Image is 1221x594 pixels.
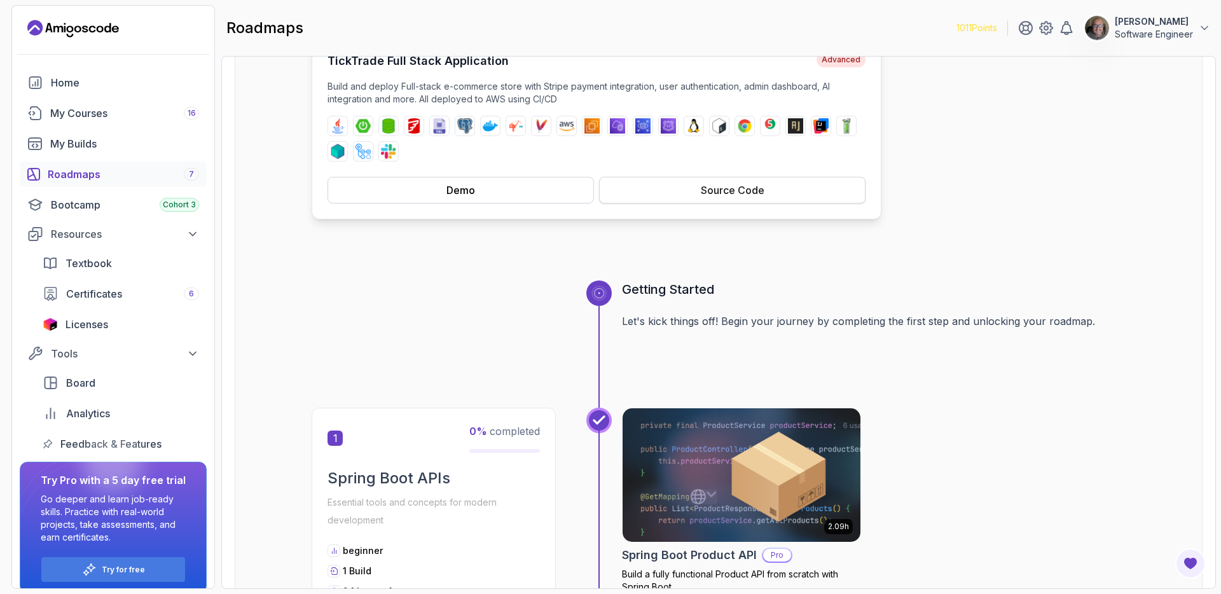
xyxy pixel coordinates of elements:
[35,370,207,396] a: board
[163,200,196,210] span: Cohort 3
[20,70,207,95] a: home
[20,131,207,156] a: builds
[328,80,866,106] p: Build and deploy Full-stack e-commerce store with Stripe payment integration, user authentication...
[188,108,196,118] span: 16
[1085,16,1109,40] img: user profile image
[35,251,207,276] a: textbook
[35,431,207,457] a: feedback
[328,177,594,204] button: Demo
[446,183,475,198] div: Demo
[35,401,207,426] a: analytics
[41,493,186,544] p: Go deeper and learn job-ready skills. Practice with real-world projects, take assessments, and ea...
[381,144,396,159] img: slack logo
[48,167,199,182] div: Roadmaps
[817,52,866,67] span: Advanced
[343,565,371,576] span: 1 Build
[701,183,764,198] div: Source Code
[355,144,371,159] img: github-actions logo
[355,118,371,134] img: spring-boot logo
[66,406,110,421] span: Analytics
[51,75,199,90] div: Home
[762,118,778,134] img: junit logo
[839,118,854,134] img: mockito logo
[328,431,343,446] span: 1
[381,118,396,134] img: spring-data-jpa logo
[712,118,727,134] img: bash logo
[20,100,207,126] a: courses
[35,312,207,337] a: licenses
[457,118,473,134] img: postgres logo
[226,18,303,38] h2: roadmaps
[622,408,861,593] a: Spring Boot Product API card2.09hSpring Boot Product APIProBuild a fully functional Product API f...
[622,280,1126,298] h3: Getting Started
[27,18,119,39] a: Landing page
[189,169,194,179] span: 7
[1175,548,1206,579] button: Open Feedback Button
[35,281,207,307] a: certificates
[20,342,207,365] button: Tools
[43,318,58,331] img: jetbrains icon
[599,177,866,204] button: Source Code
[622,314,1126,329] p: Let's kick things off! Begin your journey by completing the first step and unlocking your roadmap.
[737,118,752,134] img: chrome logo
[559,118,574,134] img: aws logo
[328,494,540,529] p: Essential tools and concepts for modern development
[610,118,625,134] img: vpc logo
[66,375,95,390] span: Board
[66,256,112,271] span: Textbook
[483,118,498,134] img: docker logo
[622,568,861,593] p: Build a fully functional Product API from scratch with Spring Boot.
[584,118,600,134] img: ec2 logo
[828,521,849,532] p: 2.09h
[66,286,122,301] span: Certificates
[189,289,194,299] span: 6
[51,226,199,242] div: Resources
[432,118,447,134] img: sql logo
[1084,15,1211,41] button: user profile image[PERSON_NAME]Software Engineer
[66,317,108,332] span: Licenses
[50,136,199,151] div: My Builds
[686,118,701,134] img: linux logo
[469,425,540,438] span: completed
[20,192,207,218] a: bootcamp
[343,544,383,557] p: beginner
[41,556,186,583] button: Try for free
[328,468,540,488] h2: Spring Boot APIs
[51,346,199,361] div: Tools
[1115,15,1193,28] p: [PERSON_NAME]
[623,408,860,542] img: Spring Boot Product API card
[469,425,487,438] span: 0 %
[328,52,509,70] h4: TickTrade Full Stack Application
[102,565,145,575] a: Try for free
[788,118,803,134] img: assertj logo
[508,118,523,134] img: jib logo
[661,118,676,134] img: route53 logo
[622,546,757,564] h2: Spring Boot Product API
[635,118,651,134] img: rds logo
[20,162,207,187] a: roadmaps
[813,118,829,134] img: intellij logo
[534,118,549,134] img: maven logo
[406,118,422,134] img: flyway logo
[956,22,997,34] p: 1011 Points
[1115,28,1193,41] p: Software Engineer
[763,549,791,562] p: Pro
[51,197,199,212] div: Bootcamp
[330,144,345,159] img: testcontainers logo
[50,106,199,121] div: My Courses
[60,436,162,452] span: Feedback & Features
[20,223,207,245] button: Resources
[330,118,345,134] img: java logo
